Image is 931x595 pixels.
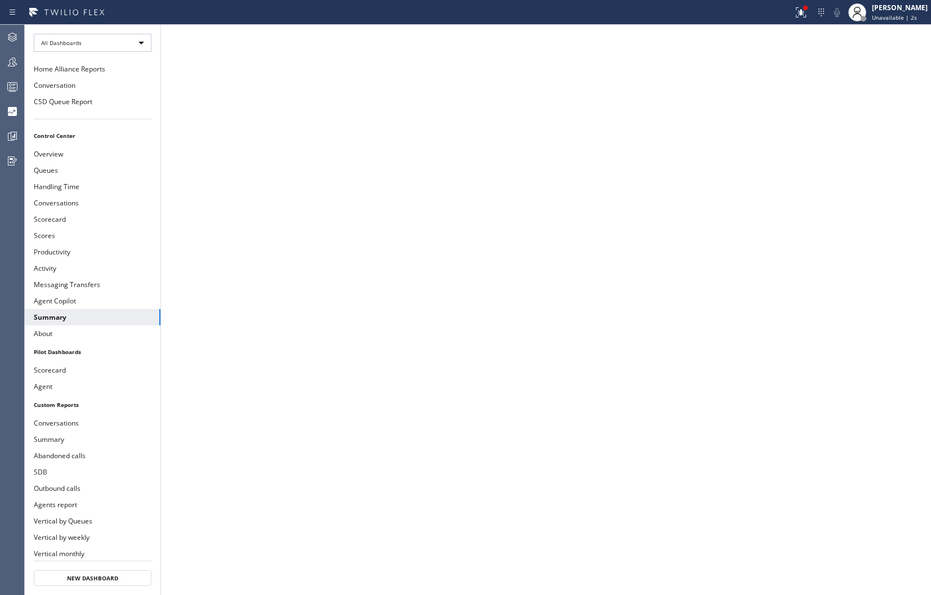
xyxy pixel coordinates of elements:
[25,128,160,143] li: Control Center
[25,244,160,260] button: Productivity
[25,77,160,93] button: Conversation
[25,345,160,359] li: Pilot Dashboards
[161,25,931,595] iframe: dashboard_9f6bb337dffe
[25,378,160,395] button: Agent
[25,146,160,162] button: Overview
[25,178,160,195] button: Handling Time
[34,570,151,586] button: New Dashboard
[25,195,160,211] button: Conversations
[25,464,160,480] button: SDB
[25,545,160,562] button: Vertical monthly
[25,362,160,378] button: Scorecard
[25,276,160,293] button: Messaging Transfers
[25,309,160,325] button: Summary
[25,260,160,276] button: Activity
[25,397,160,412] li: Custom Reports
[25,448,160,464] button: Abandoned calls
[25,480,160,496] button: Outbound calls
[25,162,160,178] button: Queues
[25,227,160,244] button: Scores
[25,529,160,545] button: Vertical by weekly
[25,431,160,448] button: Summary
[829,5,845,20] button: Mute
[872,3,928,12] div: [PERSON_NAME]
[25,415,160,431] button: Conversations
[34,34,151,52] div: All Dashboards
[25,211,160,227] button: Scorecard
[25,93,160,110] button: CSD Queue Report
[25,325,160,342] button: About
[25,513,160,529] button: Vertical by Queues
[25,496,160,513] button: Agents report
[872,14,917,21] span: Unavailable | 2s
[25,61,160,77] button: Home Alliance Reports
[25,293,160,309] button: Agent Copilot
